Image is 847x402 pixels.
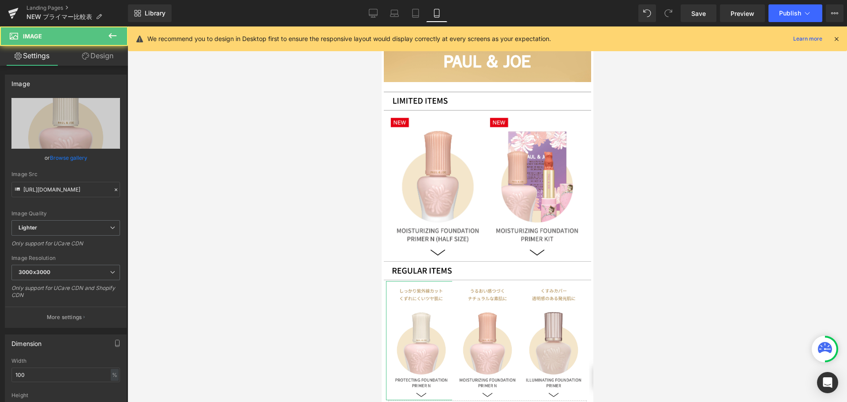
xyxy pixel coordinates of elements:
input: auto [11,368,120,382]
input: Link [11,182,120,197]
div: Open Intercom Messenger [817,372,838,393]
span: Image [23,33,42,40]
div: Image Resolution [11,255,120,261]
button: Redo [660,4,677,22]
a: Desktop [363,4,384,22]
a: Tablet [405,4,426,22]
a: New Library [128,4,172,22]
b: 3000x3000 [19,269,50,275]
div: Image Quality [11,210,120,217]
button: Publish [768,4,822,22]
b: Lighter [19,224,37,231]
div: Image Src [11,171,120,177]
button: More settings [5,307,126,327]
div: Height [11,392,120,398]
p: More settings [47,313,82,321]
a: Learn more [790,34,826,44]
div: Only support for UCare CDN and Shopify CDN [11,285,120,304]
a: Landing Pages [26,4,128,11]
div: Width [11,358,120,364]
span: Save [691,9,706,18]
span: Publish [779,10,801,17]
a: Preview [720,4,765,22]
div: or [11,153,120,162]
a: Browse gallery [50,150,87,165]
p: We recommend you to design in Desktop first to ensure the responsive layout would display correct... [147,34,551,44]
a: Laptop [384,4,405,22]
div: Dimension [11,335,42,347]
div: Image [11,75,30,87]
div: % [111,369,119,381]
div: Only support for UCare CDN [11,240,120,253]
a: Design [66,46,130,66]
a: Mobile [426,4,447,22]
button: More [826,4,843,22]
span: Library [145,9,165,17]
button: Undo [638,4,656,22]
span: NEW プライマー比較表 [26,13,92,20]
span: Preview [731,9,754,18]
